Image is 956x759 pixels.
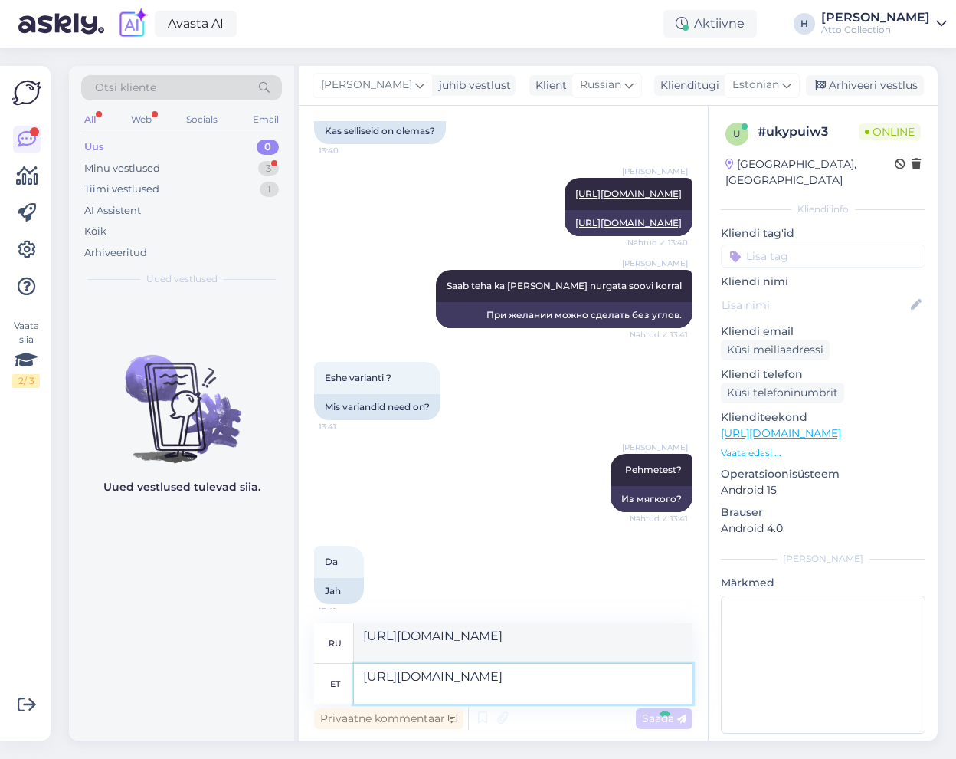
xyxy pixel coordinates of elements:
[103,479,260,495] p: Uued vestlused tulevad siia.
[622,166,688,177] span: [PERSON_NAME]
[721,274,925,290] p: Kliendi nimi
[128,110,155,130] div: Web
[447,280,682,291] span: Saab teha ka [PERSON_NAME] nurgata soovi korral
[721,409,925,426] p: Klienditeekond
[84,224,106,239] div: Kõik
[12,319,40,388] div: Vaata siia
[725,156,895,189] div: [GEOGRAPHIC_DATA], [GEOGRAPHIC_DATA]
[146,272,218,286] span: Uued vestlused
[319,605,376,616] span: 13:41
[821,11,947,36] a: [PERSON_NAME]Atto Collection
[733,128,741,140] span: u
[433,77,511,94] div: juhib vestlust
[721,426,841,440] a: [URL][DOMAIN_NAME]
[84,140,104,155] div: Uus
[721,466,925,482] p: Operatsioonisüsteem
[183,110,221,130] div: Socials
[95,80,156,96] span: Otsi kliente
[260,182,279,197] div: 1
[81,110,99,130] div: All
[84,203,141,219] div: AI Assistent
[663,10,757,38] div: Aktiivne
[732,77,779,94] span: Estonian
[250,110,282,130] div: Email
[622,442,688,453] span: [PERSON_NAME]
[758,123,859,141] div: # ukypuiw3
[319,421,376,432] span: 13:41
[69,327,294,465] img: No chats
[721,202,925,216] div: Kliendi info
[622,258,688,269] span: [PERSON_NAME]
[721,225,925,242] p: Kliendi tag'id
[721,324,925,340] p: Kliendi email
[721,482,925,498] p: Android 15
[654,77,719,94] div: Klienditugi
[116,8,149,40] img: explore-ai
[721,521,925,537] p: Android 4.0
[257,140,279,155] div: 0
[721,383,844,403] div: Küsi telefoninumbrit
[794,13,815,34] div: H
[436,302,692,328] div: При желании можно сделать без углов.
[821,24,930,36] div: Atto Collection
[325,372,391,383] span: Eshe varianti ?
[12,78,41,107] img: Askly Logo
[721,340,830,360] div: Küsi meiliaadressi
[821,11,930,24] div: [PERSON_NAME]
[721,552,925,566] div: [PERSON_NAME]
[84,245,147,261] div: Arhiveeritud
[627,237,688,248] span: Nähtud ✓ 13:40
[258,161,279,176] div: 3
[859,123,921,140] span: Online
[84,182,159,197] div: Tiimi vestlused
[721,245,925,268] input: Lisa tag
[319,145,376,156] span: 13:40
[575,188,682,199] a: [URL][DOMAIN_NAME]
[314,394,440,420] div: Mis variandid need on?
[321,77,412,94] span: [PERSON_NAME]
[575,217,682,228] a: [URL][DOMAIN_NAME]
[580,77,621,94] span: Russian
[630,513,688,524] span: Nähtud ✓ 13:41
[721,504,925,521] p: Brauser
[806,75,924,96] div: Arhiveeri vestlus
[630,329,688,340] span: Nähtud ✓ 13:41
[155,11,237,37] a: Avasta AI
[722,297,908,314] input: Lisa nimi
[529,77,567,94] div: Klient
[314,578,364,604] div: Jah
[721,446,925,460] p: Vaata edasi ...
[721,575,925,591] p: Märkmed
[625,464,682,475] span: Pehmetest?
[84,161,160,176] div: Minu vestlused
[325,556,338,567] span: Da
[721,366,925,383] p: Kliendi telefon
[314,118,446,144] div: Kas selliseid on olemas?
[611,486,692,512] div: Из мягкого?
[12,374,40,388] div: 2 / 3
